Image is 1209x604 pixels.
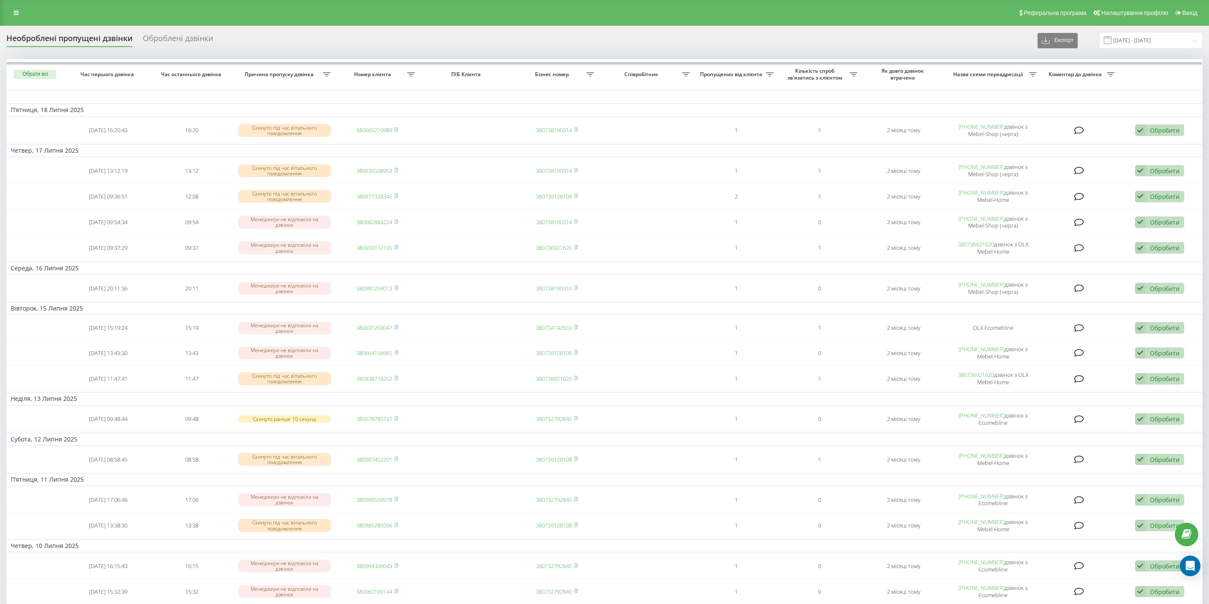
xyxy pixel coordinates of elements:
td: 15:19 [150,317,234,339]
td: [DATE] 16:15:43 [66,554,150,578]
td: [DATE] 15:19:24 [66,317,150,339]
div: Скинуто під час вітального повідомлення [238,519,331,532]
span: Бізнес номер [519,71,587,78]
td: 08:58 [150,447,234,471]
a: 380732792840 [536,562,572,570]
td: 1 [694,367,778,391]
td: дзвінок з OLX Mebel-Home [946,236,1041,260]
td: 0 [778,580,862,604]
td: 2 місяці тому [862,554,946,578]
td: 2 місяці тому [862,184,946,208]
td: Вівторок, 15 Липня 2025 [6,302,1203,315]
div: Обробити [1150,244,1179,252]
td: 13:43 [150,341,234,365]
span: Назва схеми переадресації [950,71,1028,78]
td: 1 [694,488,778,512]
div: Необроблені пропущені дзвінки [6,34,133,47]
span: Реферальна програма [1024,9,1087,16]
div: Менеджери не відповіли на дзвінок [238,585,331,598]
td: [DATE] 20:11:36 [66,276,150,300]
div: Обробити [1150,167,1179,175]
span: ПІБ Клієнта [428,71,506,78]
div: Менеджери не відповіли на дзвінок [238,346,331,359]
td: 1 [694,210,778,234]
a: [PHONE_NUMBER] [958,518,1005,526]
td: 1 [694,514,778,538]
td: 0 [778,276,862,300]
a: 380682884224 [356,218,392,226]
td: 2 місяці тому [862,210,946,234]
td: 2 місяці тому [862,580,946,604]
td: 1 [778,317,862,339]
td: 0 [778,210,862,234]
td: Четвер, 10 Липня 2025 [6,539,1203,552]
td: дзвінок з Ecomebline [946,554,1041,578]
span: Коментар до дзвінка [1045,71,1107,78]
a: 380631263047 [356,324,392,332]
td: 2 місяці тому [862,317,946,339]
td: Четвер, 17 Липня 2025 [6,144,1203,157]
a: [PHONE_NUMBER] [958,215,1005,222]
div: Обробити [1150,284,1179,293]
td: дзвінок з Mebel-Shop (черга) [946,159,1041,183]
td: 2 місяці тому [862,341,946,365]
a: [PHONE_NUMBER] [958,558,1005,566]
td: Середа, 16 Липня 2025 [6,262,1203,275]
td: дзвінок з Mebel-Home [946,447,1041,471]
td: 20:11 [150,276,234,300]
td: П’ятниця, 18 Липня 2025 [6,104,1203,116]
a: 380738190314 [536,126,572,134]
a: 380738190314 [536,218,572,226]
td: [DATE] 13:38:30 [66,514,150,538]
a: 380739128108 [536,521,572,529]
div: Скинуто під час вітального повідомлення [238,453,331,466]
a: [PHONE_NUMBER] [958,281,1005,288]
td: [DATE] 08:58:45 [66,447,150,471]
a: 380664156665 [356,349,392,357]
div: Обробити [1150,324,1179,332]
td: 2 місяці тому [862,236,946,260]
div: Скинуто раніше 10 секунд [238,415,331,423]
a: 380985289266 [356,521,392,529]
span: Кількість спроб зв'язатись з клієнтом [782,68,850,81]
a: [PHONE_NUMBER] [958,452,1005,459]
td: 2 місяці тому [862,447,946,471]
td: 2 [694,184,778,208]
td: 2 місяці тому [862,118,946,142]
button: Експорт [1038,33,1078,48]
td: [DATE] 17:06:46 [66,488,150,512]
td: 15:32 [150,580,234,604]
td: [DATE] 15:32:39 [66,580,150,604]
td: 1 [778,236,862,260]
td: 1 [694,276,778,300]
div: Обробити [1150,349,1179,357]
div: Обробити [1150,192,1179,201]
td: 13:12 [150,159,234,183]
td: 0 [778,554,862,578]
a: 380732792840 [536,415,572,423]
div: Менеджери не відповіли на дзвінок [238,493,331,506]
td: 1 [694,159,778,183]
td: 16:20 [150,118,234,142]
div: Обробити [1150,218,1179,226]
a: [PHONE_NUMBER] [958,584,1005,592]
a: 380732792840 [536,588,572,595]
td: дзвінок з Mebel-Home [946,184,1041,208]
a: [PHONE_NUMBER] [958,123,1005,130]
td: дзвінок з OLX Mebel-Home [946,367,1041,391]
td: 17:06 [150,488,234,512]
td: 1 [694,407,778,431]
td: 2 місяці тому [862,159,946,183]
td: 0 [778,514,862,538]
a: 380732792840 [536,496,572,503]
td: дзвінок з Ecomebline [946,580,1041,604]
td: 1 [694,317,778,339]
td: [DATE] 13:12:19 [66,159,150,183]
td: 11:47 [150,367,234,391]
td: 1 [778,367,862,391]
span: Номер клієнта [340,71,407,78]
span: Час першого дзвінка [74,71,142,78]
a: 380739128108 [536,349,572,357]
span: Пропущених від клієнта [698,71,766,78]
td: [DATE] 09:37:29 [66,236,150,260]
